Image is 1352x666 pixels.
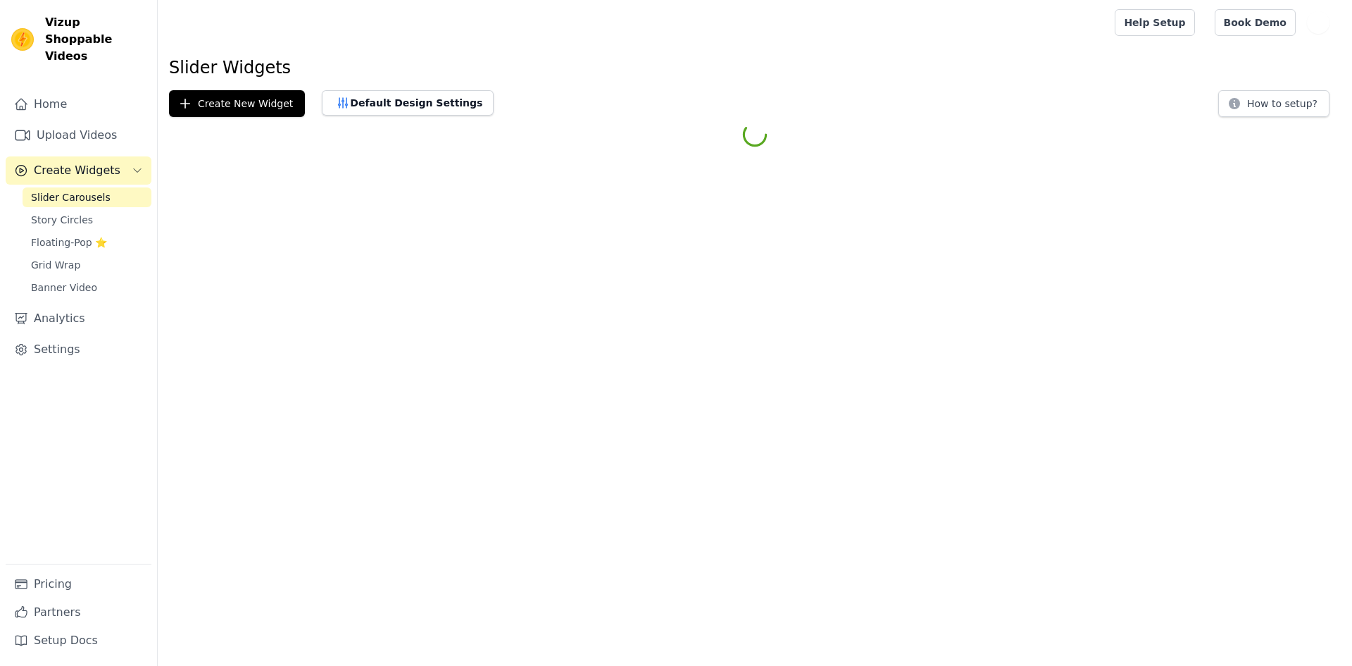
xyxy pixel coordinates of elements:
[6,90,151,118] a: Home
[34,162,120,179] span: Create Widgets
[23,187,151,207] a: Slider Carousels
[31,235,107,249] span: Floating-Pop ⭐
[6,121,151,149] a: Upload Videos
[6,570,151,598] a: Pricing
[31,190,111,204] span: Slider Carousels
[23,233,151,252] a: Floating-Pop ⭐
[6,156,151,185] button: Create Widgets
[23,255,151,275] a: Grid Wrap
[6,627,151,655] a: Setup Docs
[1218,100,1329,113] a: How to setup?
[23,278,151,297] a: Banner Video
[1115,9,1194,36] a: Help Setup
[322,90,494,116] button: Default Design Settings
[31,213,93,227] span: Story Circles
[6,335,151,364] a: Settings
[45,14,146,65] span: Vizup Shoppable Videos
[6,304,151,333] a: Analytics
[6,598,151,627] a: Partners
[23,210,151,230] a: Story Circles
[31,280,97,295] span: Banner Video
[169,90,305,117] button: Create New Widget
[169,56,1341,79] h1: Slider Widgets
[11,28,34,51] img: Vizup
[31,258,80,272] span: Grid Wrap
[1215,9,1296,36] a: Book Demo
[1218,90,1329,117] button: How to setup?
